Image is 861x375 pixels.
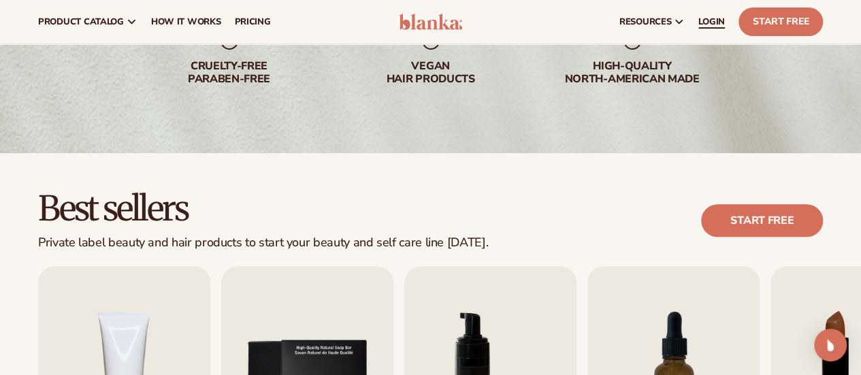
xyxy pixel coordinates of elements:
span: pricing [234,16,270,27]
a: Start Free [738,7,823,36]
span: resources [619,16,671,27]
div: Vegan hair products [344,60,518,86]
span: How It Works [151,16,221,27]
span: product catalog [38,16,124,27]
span: LOGIN [698,16,725,27]
div: cruelty-free paraben-free [142,60,316,86]
div: Private label beauty and hair products to start your beauty and self care line [DATE]. [38,235,488,250]
div: High-quality North-american made [545,60,719,86]
h2: Best sellers [38,191,488,227]
img: logo [399,14,463,30]
div: Open Intercom Messenger [814,329,847,361]
a: Start free [701,204,823,237]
